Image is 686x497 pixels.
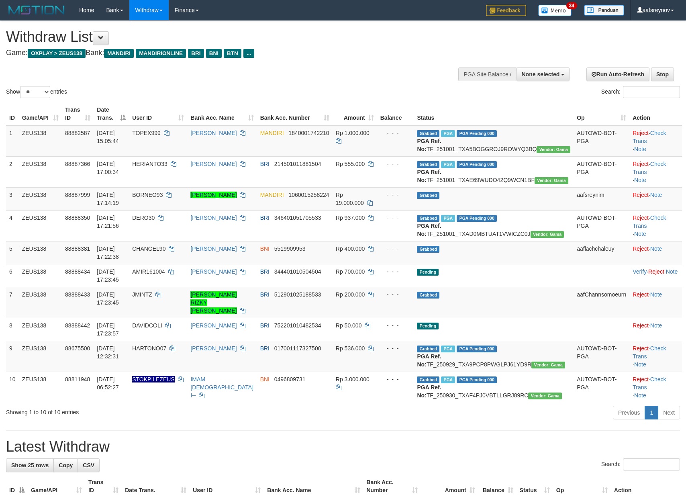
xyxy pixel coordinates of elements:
[574,372,629,403] td: AUTOWD-BOT-PGA
[414,210,574,241] td: TF_251001_TXAD0MBTUAT1VWICZC0J
[65,291,90,298] span: 88888433
[97,161,119,175] span: [DATE] 17:00:34
[260,130,284,136] span: MANDIRI
[417,384,441,399] b: PGA Ref. No:
[417,346,439,352] span: Grabbed
[65,215,90,221] span: 88888350
[633,376,666,391] a: Check Trans
[414,102,574,125] th: Status
[59,462,73,468] span: Copy
[613,406,645,419] a: Previous
[633,215,666,229] a: Check Trans
[187,102,257,125] th: Bank Acc. Name: activate to sort column ascending
[132,345,166,352] span: HARTONO07
[336,215,365,221] span: Rp 937.000
[528,393,562,399] span: Vendor URL: https://trx31.1velocity.biz
[380,214,411,222] div: - - -
[634,231,646,237] a: Note
[336,161,365,167] span: Rp 555.000
[441,376,455,383] span: Marked by aafsreyleap
[629,372,682,403] td: · ·
[65,192,90,198] span: 88887999
[132,130,161,136] span: TOPEX999
[78,458,100,472] a: CSV
[190,345,237,352] a: [PERSON_NAME]
[6,86,67,98] label: Show entries
[28,49,86,58] span: OXPLAY > ZEUS138
[19,125,62,157] td: ZEUS138
[274,268,321,275] span: Copy 344401010504504 to clipboard
[136,49,186,58] span: MANDIRIONLINE
[417,353,441,368] b: PGA Ref. No:
[380,375,411,383] div: - - -
[65,130,90,136] span: 88882587
[380,129,411,137] div: - - -
[441,346,455,352] span: Marked by aaftrukkakada
[6,341,19,372] td: 9
[486,5,526,16] img: Feedback.jpg
[650,245,662,252] a: Note
[629,210,682,241] td: · ·
[629,318,682,341] td: ·
[417,161,439,168] span: Grabbed
[83,462,94,468] span: CSV
[650,192,662,198] a: Note
[457,376,497,383] span: PGA Pending
[457,161,497,168] span: PGA Pending
[97,192,119,206] span: [DATE] 17:14:19
[20,86,50,98] select: Showentries
[537,146,570,153] span: Vendor URL: https://trx31.1velocity.biz
[417,138,441,152] b: PGA Ref. No:
[97,322,119,337] span: [DATE] 17:23:57
[260,291,269,298] span: BRI
[274,215,321,221] span: Copy 346401051705533 to clipboard
[417,223,441,237] b: PGA Ref. No:
[97,345,119,360] span: [DATE] 12:32:31
[6,4,67,16] img: MOTION_logo.png
[132,291,152,298] span: JMINTZ
[6,102,19,125] th: ID
[650,291,662,298] a: Note
[65,245,90,252] span: 88888381
[65,268,90,275] span: 88888434
[188,49,204,58] span: BRI
[190,161,237,167] a: [PERSON_NAME]
[648,268,664,275] a: Reject
[417,130,439,137] span: Grabbed
[19,287,62,318] td: ZEUS138
[633,268,647,275] a: Verify
[629,287,682,318] td: ·
[629,125,682,157] td: · ·
[129,102,187,125] th: User ID: activate to sort column ascending
[336,192,364,206] span: Rp 19.000.000
[190,130,237,136] a: [PERSON_NAME]
[633,322,649,329] a: Reject
[132,268,165,275] span: AMIR161004
[651,67,674,81] a: Stop
[629,156,682,187] td: · ·
[19,318,62,341] td: ZEUS138
[629,264,682,287] td: · ·
[414,125,574,157] td: TF_251001_TXA5BOGGROJ9ROWYQ3BQ
[6,49,449,57] h4: Game: Bank:
[417,215,439,222] span: Grabbed
[574,341,629,372] td: AUTOWD-BOT-PGA
[6,264,19,287] td: 6
[274,376,306,382] span: Copy 0496809731 to clipboard
[633,376,649,382] a: Reject
[634,146,646,152] a: Note
[623,86,680,98] input: Search:
[457,215,497,222] span: PGA Pending
[11,462,49,468] span: Show 25 rows
[574,187,629,210] td: aafsreynim
[190,322,237,329] a: [PERSON_NAME]
[19,156,62,187] td: ZEUS138
[629,241,682,264] td: ·
[414,156,574,187] td: TF_251001_TXAE69WUDO42Q9WCN1BF
[414,341,574,372] td: TF_250929_TXA9PCP8PWGLPJ61YD9R
[206,49,222,58] span: BNI
[538,5,572,16] img: Button%20Memo.svg
[417,246,439,253] span: Grabbed
[633,245,649,252] a: Reject
[658,406,680,419] a: Next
